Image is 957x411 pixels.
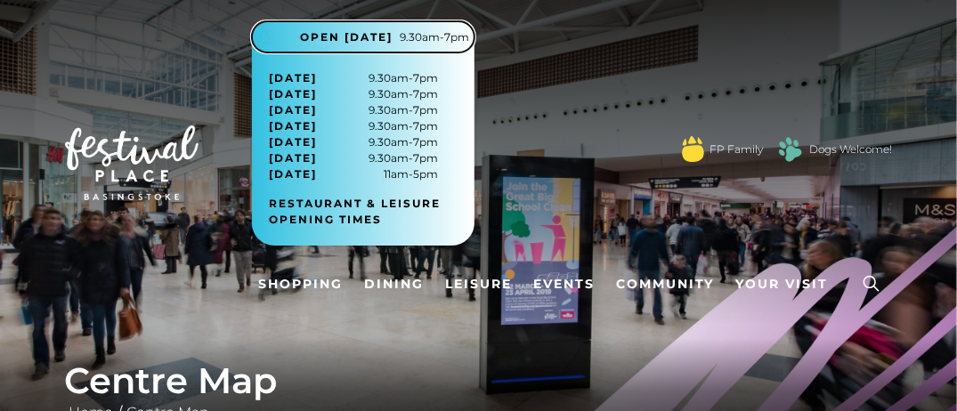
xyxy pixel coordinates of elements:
span: [DATE] [270,102,318,118]
a: FP Family [710,141,764,157]
span: [DATE] [270,134,318,150]
span: [DATE] [270,150,318,166]
span: [DATE] [270,118,318,134]
a: Community [609,268,722,301]
button: Open [DATE] 9.30am-7pm [252,21,474,52]
span: 9.30am-7pm [270,70,439,86]
a: Dining [357,268,431,301]
a: Your Visit [729,268,845,301]
span: 9.30am-7pm [270,118,439,134]
span: 9.30am-7pm [270,134,439,150]
a: Shopping [252,268,351,301]
span: Open [DATE] [301,29,393,45]
span: 11am-5pm [270,166,439,182]
span: [DATE] [270,86,318,102]
span: 9.30am-7pm [270,150,439,166]
img: Festival Place Logo [65,125,199,200]
a: Restaurant & Leisure opening times [270,196,470,228]
h1: Centre Map [65,359,893,402]
span: 9.30am-7pm [401,29,470,45]
a: Events [526,268,602,301]
span: Your Visit [736,275,829,294]
a: Dogs Welcome! [810,141,893,157]
span: 9.30am-7pm [270,86,439,102]
span: [DATE] [270,70,318,86]
span: [DATE] [270,166,318,182]
a: Leisure [438,268,519,301]
span: 9.30am-7pm [270,102,439,118]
